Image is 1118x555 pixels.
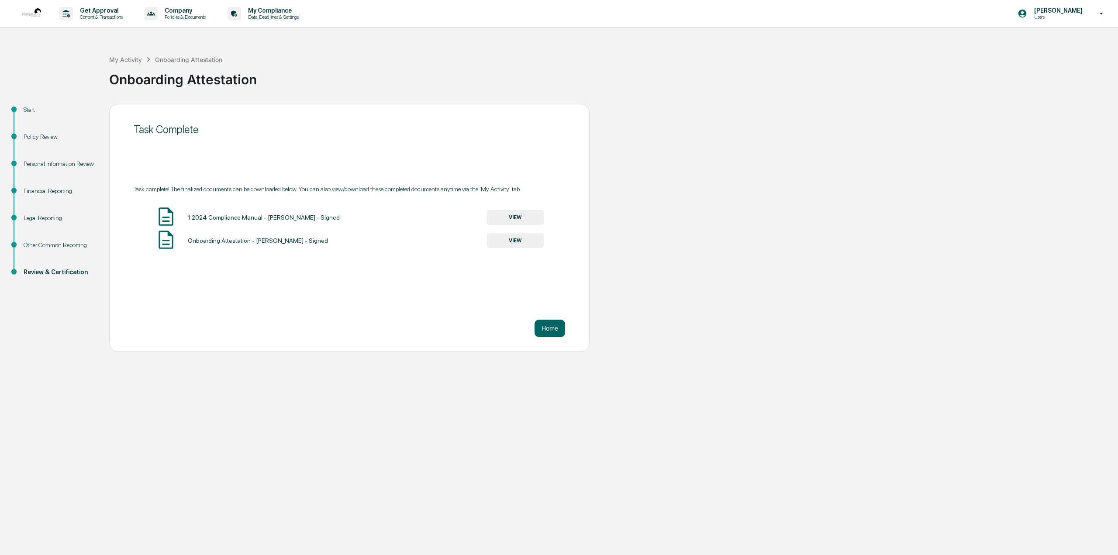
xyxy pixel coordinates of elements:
div: My Activity [109,56,142,63]
p: My Compliance [241,7,303,14]
button: VIEW [487,233,544,248]
div: Onboarding Attestation [155,56,222,63]
div: Review & Certification [24,268,95,277]
img: Document Icon [155,229,177,251]
button: Home [535,320,565,337]
p: Policies & Documents [158,14,210,20]
p: [PERSON_NAME] [1027,7,1087,14]
div: Other Common Reporting [24,241,95,250]
p: Users [1027,14,1087,20]
div: Financial Reporting [24,186,95,196]
div: Onboarding Attestation - [PERSON_NAME] - Signed [188,237,328,244]
div: 1.2024 Compliance Manual - [PERSON_NAME] - Signed [188,214,340,221]
p: Company [158,7,210,14]
div: Start [24,105,95,114]
button: VIEW [487,210,544,225]
p: Get Approval [73,7,127,14]
div: Task Complete [134,123,565,136]
div: Legal Reporting [24,214,95,223]
p: Content & Transactions [73,14,127,20]
div: Task complete! The finalized documents can be downloaded below. You can also view/download these ... [134,186,565,193]
div: Onboarding Attestation [109,65,1114,87]
div: Personal Information Review [24,159,95,169]
p: Data, Deadlines & Settings [241,14,303,20]
div: Policy Review [24,132,95,141]
img: Document Icon [155,206,177,228]
img: logo [21,3,42,24]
